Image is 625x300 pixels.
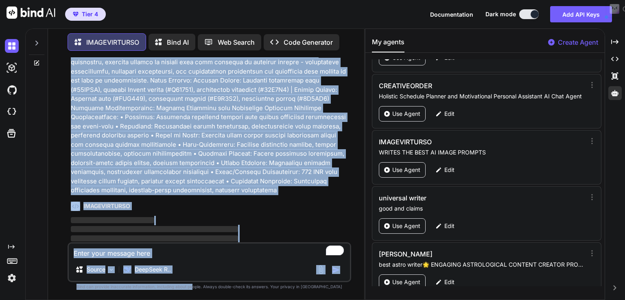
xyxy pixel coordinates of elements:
button: My agents [372,37,404,52]
h3: CREATIVEORDER [379,81,523,91]
button: Add API Keys [550,6,612,22]
p: Create Agent [558,37,598,47]
img: darkAi-studio [5,61,19,75]
p: Edit [444,110,455,118]
p: Bind AI [167,37,189,47]
span: ‌ [71,226,238,232]
h6: IMAGEVIRTURSO [83,202,130,210]
p: Source [87,265,105,274]
img: icon [332,266,340,274]
img: Pick Models [108,266,115,273]
p: Edit [444,278,455,286]
p: Bind can provide inaccurate information, including about people. Always double-check its answers.... [68,284,351,290]
h3: universal writer [379,193,523,203]
h3: IMAGEVIRTURSO [379,137,523,147]
p: Use Agent [392,278,420,286]
span: ‌ [71,235,238,241]
img: cloudideIcon [5,105,19,119]
p: IMAGEVIRTURSO [86,37,139,47]
p: WRITES THE BEST AI IMAGE PROMPTS [379,148,585,157]
img: attachment [316,265,326,274]
span: Documentation [430,11,473,18]
h3: [PERSON_NAME] [379,249,523,259]
img: settings [5,271,19,285]
p: Use Agent [392,166,420,174]
img: Bind AI [7,7,55,19]
img: githubDark [5,83,19,97]
img: darkChat [5,39,19,53]
p: Edit [444,166,455,174]
textarea: To enrich screen reader interactions, please activate Accessibility in Grammarly extension settings [69,243,350,258]
span: Dark mode [485,10,516,18]
button: Documentation [430,10,473,19]
p: Use Agent [392,110,420,118]
span: ‌ [71,217,155,223]
p: DeepSeek R.. [135,265,171,274]
p: Web Search [218,37,255,47]
p: Code Generator [284,37,333,47]
button: premiumTier 4 [65,8,106,21]
img: DeepSeek R1 (671B-Full) [123,265,131,274]
p: Use Agent [392,222,420,230]
p: good and claims [379,204,585,213]
p: best astro writer🌟 ENGAGING ASTROLOGICAL CONTENT CREATOR PROMPT [379,261,585,269]
p: Holistic Schedule Planner and Motivational Personal Assistant AI Chat Agent [379,92,585,100]
p: Edit [444,222,455,230]
span: Tier 4 [82,10,98,18]
img: premium [73,12,79,17]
